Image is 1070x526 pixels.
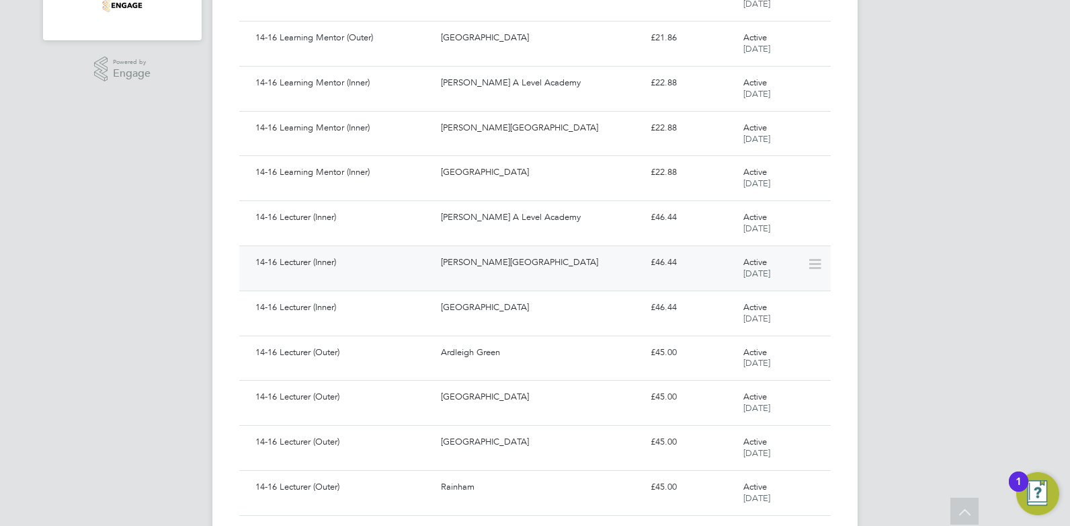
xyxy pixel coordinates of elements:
[645,342,738,364] div: £45.00
[743,402,770,414] span: [DATE]
[250,161,436,184] div: 14-16 Learning Mentor (Inner)
[250,206,436,229] div: 14-16 Lecturer (Inner)
[743,43,770,54] span: [DATE]
[743,211,767,223] span: Active
[250,476,436,498] div: 14-16 Lecturer (Outer)
[436,27,645,49] div: [GEOGRAPHIC_DATA]
[250,431,436,453] div: 14-16 Lecturer (Outer)
[743,492,770,504] span: [DATE]
[743,436,767,447] span: Active
[436,117,645,139] div: [PERSON_NAME][GEOGRAPHIC_DATA]
[743,357,770,369] span: [DATE]
[743,481,767,492] span: Active
[645,161,738,184] div: £22.88
[436,161,645,184] div: [GEOGRAPHIC_DATA]
[436,72,645,94] div: [PERSON_NAME] A Level Academy
[1016,482,1022,499] div: 1
[743,346,767,358] span: Active
[743,223,770,234] span: [DATE]
[743,77,767,88] span: Active
[743,166,767,178] span: Active
[250,72,436,94] div: 14-16 Learning Mentor (Inner)
[436,431,645,453] div: [GEOGRAPHIC_DATA]
[250,252,436,274] div: 14-16 Lecturer (Inner)
[743,122,767,133] span: Active
[645,27,738,49] div: £21.86
[94,57,151,82] a: Powered byEngage
[113,68,151,79] span: Engage
[436,342,645,364] div: Ardleigh Green
[436,252,645,274] div: [PERSON_NAME][GEOGRAPHIC_DATA]
[436,297,645,319] div: [GEOGRAPHIC_DATA]
[743,391,767,402] span: Active
[645,72,738,94] div: £22.88
[743,133,770,145] span: [DATE]
[1016,472,1059,515] button: Open Resource Center, 1 new notification
[743,447,770,459] span: [DATE]
[645,252,738,274] div: £46.44
[645,117,738,139] div: £22.88
[743,256,767,268] span: Active
[436,386,645,408] div: [GEOGRAPHIC_DATA]
[743,301,767,313] span: Active
[743,313,770,324] span: [DATE]
[743,88,770,100] span: [DATE]
[250,342,436,364] div: 14-16 Lecturer (Outer)
[436,206,645,229] div: [PERSON_NAME] A Level Academy
[743,268,770,279] span: [DATE]
[645,206,738,229] div: £46.44
[743,32,767,43] span: Active
[250,27,436,49] div: 14-16 Learning Mentor (Outer)
[250,297,436,319] div: 14-16 Lecturer (Inner)
[645,386,738,408] div: £45.00
[436,476,645,498] div: Rainham
[645,476,738,498] div: £45.00
[250,117,436,139] div: 14-16 Learning Mentor (Inner)
[645,297,738,319] div: £46.44
[113,57,151,68] span: Powered by
[250,386,436,408] div: 14-16 Lecturer (Outer)
[645,431,738,453] div: £45.00
[743,178,770,189] span: [DATE]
